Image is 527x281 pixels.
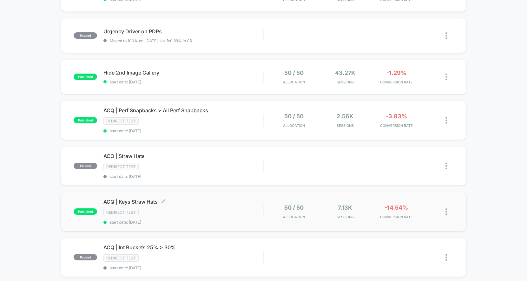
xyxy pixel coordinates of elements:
[283,123,305,128] span: Allocation
[103,199,263,205] span: ACQ | Keys Straw Hats
[445,163,447,169] img: close
[283,80,305,84] span: Allocation
[103,265,263,270] span: start date: [DATE]
[103,28,263,35] span: Urgency Driver on PDPs
[103,69,263,76] span: Hide 2nd Image Gallery
[103,163,139,170] span: Redirect Test
[103,244,263,251] span: ACQ | Int Buckets 25% > 30%
[372,215,420,219] span: CONVERSION RATE
[386,69,406,76] span: -1.29%
[338,204,352,211] span: 7.13k
[321,80,369,84] span: Sessions
[284,69,304,76] span: 50 / 50
[103,220,263,225] span: start date: [DATE]
[445,32,447,39] img: close
[321,123,369,128] span: Sessions
[103,128,263,133] span: start date: [DATE]
[74,163,97,169] span: paused
[110,38,192,43] span: Moved to 100% on: [DATE] . Uplift: 0.89% in CR
[385,204,408,211] span: -14.54%
[445,208,447,215] img: close
[103,174,263,179] span: start date: [DATE]
[74,32,97,39] span: paused
[284,204,304,211] span: 50 / 50
[74,74,97,80] span: published
[386,113,407,120] span: -3.83%
[103,80,263,84] span: start date: [DATE]
[284,113,304,120] span: 50 / 50
[74,208,97,215] span: published
[103,254,139,262] span: Redirect Test
[283,215,305,219] span: Allocation
[372,80,420,84] span: CONVERSION RATE
[103,209,139,216] span: Redirect Test
[74,117,97,123] span: published
[372,123,420,128] span: CONVERSION RATE
[445,117,447,124] img: close
[445,74,447,80] img: close
[337,113,353,120] span: 2.56k
[335,69,355,76] span: 43.27k
[321,215,369,219] span: Sessions
[103,153,263,159] span: ACQ | Straw Hats
[445,254,447,261] img: close
[103,107,263,114] span: ACQ | Perf Snapbacks > All Perf Snapbacks
[74,254,97,260] span: paused
[103,117,139,125] span: Redirect Test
